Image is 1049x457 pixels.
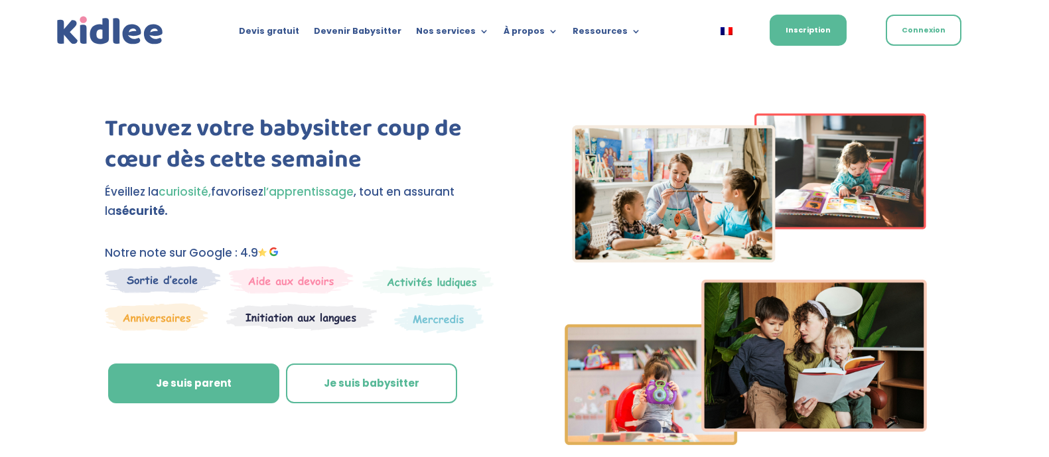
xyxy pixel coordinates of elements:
a: Inscription [770,15,847,46]
a: Kidlee Logo [54,13,167,48]
p: Éveillez la favorisez , tout en assurant la [105,182,502,221]
img: Français [721,27,733,35]
a: À propos [504,27,558,41]
a: Nos services [416,27,489,41]
strong: sécurité. [115,203,168,219]
img: Thematique [394,303,484,334]
img: weekends [229,266,354,294]
a: Je suis babysitter [286,363,457,403]
a: Devis gratuit [239,27,299,41]
a: Ressources [573,27,641,41]
img: Sortie decole [105,266,221,293]
span: l’apprentissage [263,184,354,200]
img: Atelier thematique [226,303,377,331]
img: Mercredi [362,266,494,296]
p: Notre note sur Google : 4.9 [105,243,502,263]
img: logo_kidlee_bleu [54,13,167,48]
img: Anniversaire [105,303,208,331]
a: Devenir Babysitter [314,27,401,41]
a: Connexion [886,15,961,46]
h1: Trouvez votre babysitter coup de cœur dès cette semaine [105,113,502,182]
a: Je suis parent [108,363,279,403]
img: Imgs-2 [565,113,927,445]
span: curiosité, [159,184,211,200]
